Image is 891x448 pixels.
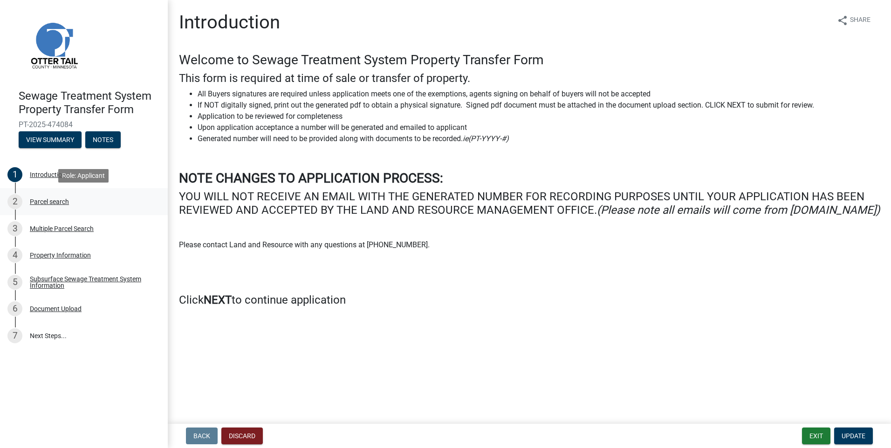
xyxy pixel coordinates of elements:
[198,133,880,144] li: Generated number will need to be provided along with documents to be recorded.
[829,11,878,29] button: shareShare
[198,122,880,133] li: Upon application acceptance a number will be generated and emailed to applicant
[7,328,22,343] div: 7
[19,120,149,129] span: PT-2025-474084
[58,169,109,183] div: Role: Applicant
[179,293,880,307] h4: Click to continue application
[7,248,22,263] div: 4
[221,428,263,444] button: Discard
[179,52,880,68] h3: Welcome to Sewage Treatment System Property Transfer Form
[30,225,94,232] div: Multiple Parcel Search
[198,111,880,122] li: Application to be reviewed for completeness
[850,15,870,26] span: Share
[30,252,91,258] div: Property Information
[179,170,443,186] strong: NOTE CHANGES TO APPLICATION PROCESS:
[7,221,22,236] div: 3
[19,10,89,80] img: Otter Tail County, Minnesota
[463,134,509,143] i: ie(PT-YYYY-#)
[30,198,69,205] div: Parcel search
[85,136,121,144] wm-modal-confirm: Notes
[842,432,865,440] span: Update
[7,301,22,316] div: 6
[193,432,210,440] span: Back
[7,167,22,182] div: 1
[198,88,880,100] li: All Buyers signatures are required unless application meets one of the exemptions, agents signing...
[186,428,218,444] button: Back
[30,305,82,312] div: Document Upload
[85,131,121,148] button: Notes
[597,204,880,217] i: (Please note all emails will come from [DOMAIN_NAME])
[19,131,82,148] button: View Summary
[834,428,873,444] button: Update
[179,190,880,217] h4: YOU WILL NOT RECEIVE AN EMAIL WITH THE GENERATED NUMBER FOR RECORDING PURPOSES UNTIL YOUR APPLICA...
[19,136,82,144] wm-modal-confirm: Summary
[7,194,22,209] div: 2
[7,275,22,290] div: 5
[802,428,830,444] button: Exit
[837,15,848,26] i: share
[30,171,66,178] div: Introduction
[30,276,153,289] div: Subsurface Sewage Treatment System Information
[179,239,880,251] p: Please contact Land and Resource with any questions at [PHONE_NUMBER].
[19,89,160,116] h4: Sewage Treatment System Property Transfer Form
[198,100,880,111] li: If NOT digitally signed, print out the generated pdf to obtain a physical signature. Signed pdf d...
[204,293,232,306] strong: NEXT
[179,72,880,85] h4: This form is required at time of sale or transfer of property.
[179,11,280,34] h1: Introduction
